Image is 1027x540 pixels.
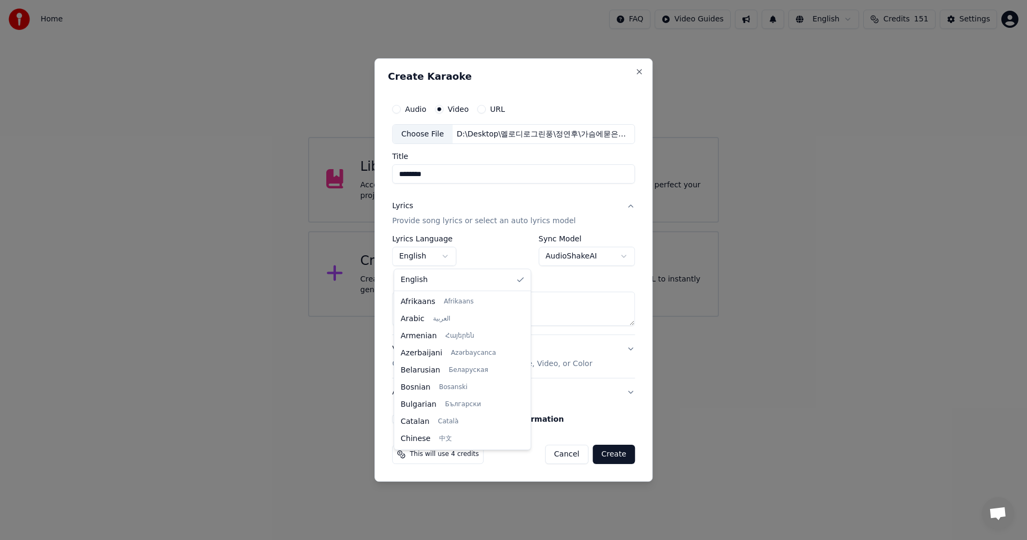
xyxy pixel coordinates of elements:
span: 中文 [439,435,452,443]
span: Bosnian [401,382,431,393]
span: Azerbaijani [401,348,442,359]
span: Azərbaycanca [451,349,496,358]
span: Català [438,417,458,426]
span: Afrikaans [444,298,474,306]
span: Chinese [401,433,431,444]
span: Afrikaans [401,296,435,307]
span: Bulgarian [401,399,436,410]
span: English [401,275,428,285]
span: Беларуская [449,366,488,375]
span: Български [445,400,481,409]
span: Bosanski [439,383,467,392]
span: Arabic [401,314,424,324]
span: العربية [433,315,450,323]
span: Catalan [401,416,430,427]
span: Armenian [401,331,437,341]
span: Belarusian [401,365,440,376]
span: Հայերեն [446,332,474,340]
